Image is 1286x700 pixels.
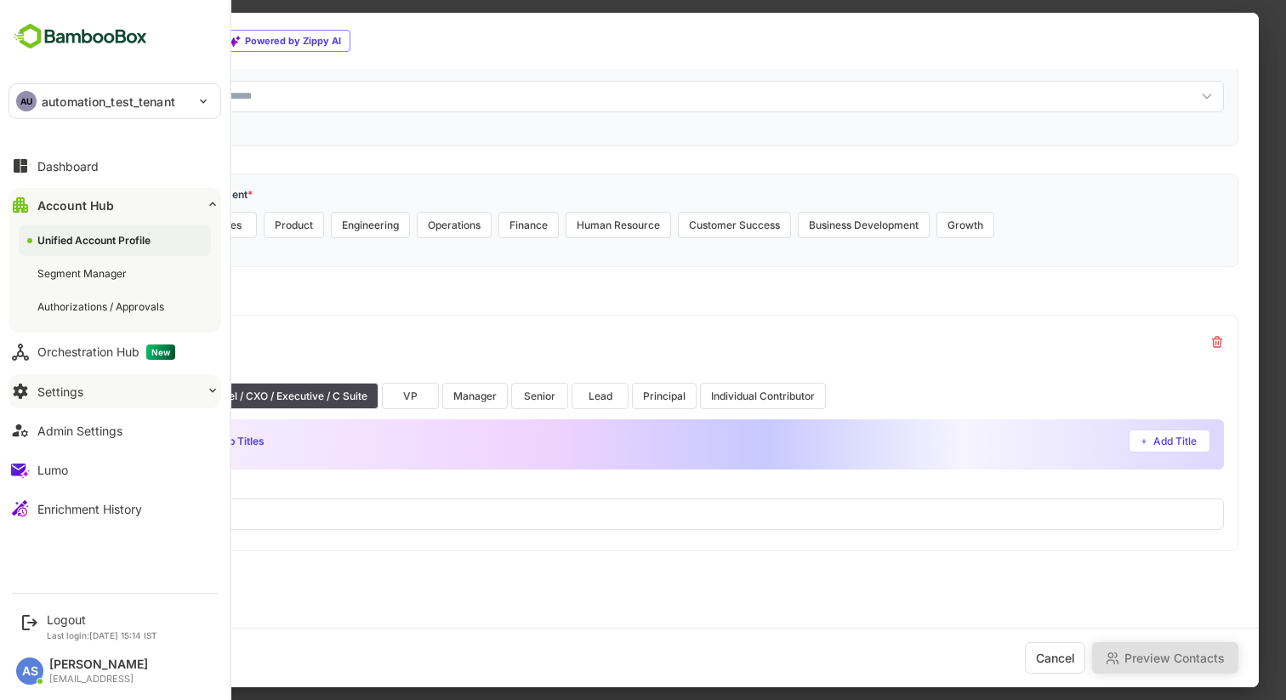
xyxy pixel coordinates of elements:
[100,370,292,396] button: C-Level / CXO / Executive / C Suite
[37,384,83,399] div: Settings
[9,374,221,408] button: Settings
[35,351,83,365] label: Seniority
[132,17,264,39] span: Powered by Zippy AI
[1042,417,1124,440] button: Add Title
[37,266,130,281] div: Segment Manager
[1005,629,1152,661] button: Preview Contacts
[37,424,122,438] div: Admin Settings
[9,335,221,369] button: Orchestration HubNew
[113,199,170,225] button: Sales
[37,233,154,248] div: Unified Account Profile
[9,452,221,487] button: Lumo
[16,91,37,111] div: AU
[42,93,175,111] p: automation_test_tenant
[37,344,175,360] div: Orchestration Hub
[479,199,584,225] button: Human Resource
[49,674,148,685] div: [EMAIL_ADDRESS]
[356,370,421,396] button: Manager
[37,502,142,516] div: Enrichment History
[545,370,610,396] button: Principal
[75,18,122,38] h2: Click to edit task name
[850,199,908,225] button: Growth
[938,629,999,661] button: Cancel
[64,424,178,434] span: AI Generated Job Titles
[244,199,323,225] button: Engineering
[47,630,157,640] p: Last login: [DATE] 15:14 IST
[424,370,481,396] button: Senior
[177,199,237,225] button: Product
[330,199,405,225] button: Operations
[9,492,221,526] button: Enrichment History
[47,612,157,627] div: Logout
[37,463,68,477] div: Lumo
[27,13,1199,687] iframe: Enrichment UI page
[9,20,152,53] img: BambooboxFullLogoMark.5f36c76dfaba33ec1ec1367b70bb1252.svg
[9,413,221,447] button: Admin Settings
[37,198,114,213] div: Account Hub
[49,657,148,672] div: [PERSON_NAME]
[485,370,542,396] button: Lead
[9,188,221,222] button: Account Hub
[37,299,168,314] div: Authorizations / Approvals
[146,344,175,360] span: New
[412,199,472,225] button: Finance
[35,175,166,189] label: Select Target Department
[9,149,221,183] button: Dashboard
[35,316,117,341] div: Marketing
[711,199,843,225] button: Business Development
[613,370,739,396] button: Individual Contributor
[295,370,352,396] button: VP
[16,657,43,685] div: AS
[35,467,124,481] label: Exclude Keywords
[591,199,704,225] button: Customer Success
[35,199,106,225] button: Marketing
[35,370,97,396] button: Director
[9,84,220,118] div: AUautomation_test_tenant
[37,159,99,174] div: Dashboard
[20,282,1152,295] label: Persona Config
